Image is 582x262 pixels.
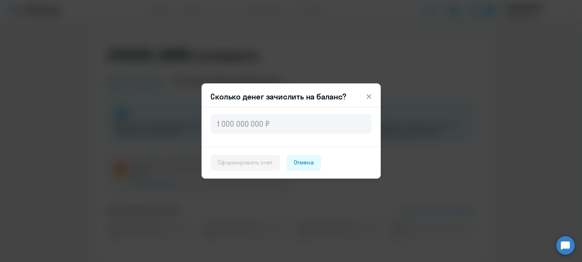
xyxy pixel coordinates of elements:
input: 1 000 000 000 ₽ [211,114,372,134]
header: Сколько денег зачислить на баланс? [202,91,381,102]
button: Отмена [287,155,321,171]
div: Сформировать счет [218,158,273,167]
div: Отмена [294,158,314,167]
button: Сформировать счет [211,155,280,171]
